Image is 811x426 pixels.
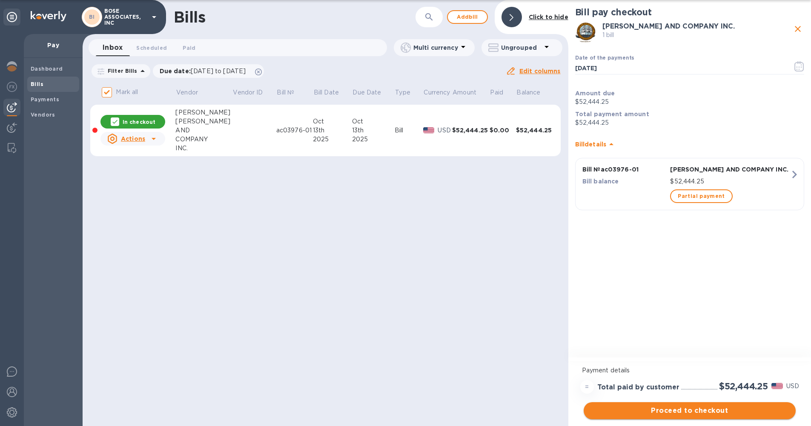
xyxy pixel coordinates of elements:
div: $52,444.25 [516,126,553,134]
p: USD [438,126,452,135]
div: [PERSON_NAME] [175,117,232,126]
b: Dashboard [31,66,63,72]
div: Due date:[DATE] to [DATE] [153,64,264,78]
b: Bill details [575,141,606,148]
p: Bill № ac03976-01 [582,165,667,174]
div: $52,444.25 [452,126,490,134]
div: Unpin categories [3,9,20,26]
p: Due date : [160,67,250,75]
b: Bills [31,81,43,87]
div: [PERSON_NAME] [175,108,232,117]
p: Bill № [277,88,294,97]
span: [DATE] to [DATE] [191,68,246,74]
p: USD [786,382,799,391]
span: Paid [183,43,195,52]
span: Amount [453,88,487,97]
div: INC. [175,144,232,153]
p: Due Date [352,88,381,97]
span: Add bill [455,12,480,22]
img: Foreign exchange [7,82,17,92]
img: USD [771,383,783,389]
p: $52,444.25 [575,97,804,106]
b: [PERSON_NAME] AND COMPANY INC. [602,22,735,30]
p: BOSE ASSOCIATES, INC [104,8,147,26]
div: 13th [352,126,395,135]
p: Ungrouped [501,43,542,52]
div: Oct [352,117,395,126]
p: Filter Bills [104,67,138,74]
b: Vendors [31,112,55,118]
p: Vendor ID [233,88,263,97]
p: Vendor [176,88,198,97]
h3: Total paid by customer [597,383,679,392]
p: In checkout [123,118,155,126]
div: = [580,380,594,394]
div: COMPANY [175,135,232,144]
p: Mark all [116,88,138,97]
p: Amount [453,88,476,97]
button: Addbill [447,10,488,24]
b: Total payment amount [575,111,649,117]
span: Balance [516,88,551,97]
div: ac03976-01 [276,126,313,135]
p: 1 bill [602,31,791,40]
div: 13th [313,126,352,135]
b: Payments [31,96,59,103]
p: Paid [490,88,503,97]
p: Currency [424,88,450,97]
img: Logo [31,11,66,21]
span: Partial payment [678,191,725,201]
button: close [791,23,804,35]
u: Edit columns [519,68,561,74]
span: Paid [490,88,514,97]
b: Amount due [575,90,615,97]
button: Proceed to checkout [584,402,796,419]
p: Bill balance [582,177,667,186]
div: 2025 [313,135,352,144]
span: Vendor [176,88,209,97]
p: Pay [31,41,76,49]
p: Payment details [582,366,797,375]
button: Partial payment [670,189,732,203]
p: Multi currency [413,43,458,52]
span: Inbox [103,42,123,54]
b: BI [89,14,95,20]
b: Click to hide [529,14,568,20]
span: Vendor ID [233,88,274,97]
div: AND [175,126,232,135]
button: Bill №ac03976-01[PERSON_NAME] AND COMPANY INC.Bill balance$52,444.25Partial payment [575,158,804,210]
div: Oct [313,117,352,126]
p: Type [395,88,410,97]
span: Proceed to checkout [590,406,789,416]
p: Bill Date [314,88,339,97]
u: Actions [121,135,145,142]
img: USD [423,127,435,133]
div: $0.00 [490,126,516,134]
h2: $52,444.25 [719,381,768,392]
h2: Bill pay checkout [575,7,804,17]
p: $52,444.25 [670,177,790,186]
p: [PERSON_NAME] AND COMPANY INC. [670,165,790,174]
div: Bill [395,126,423,135]
div: 2025 [352,135,395,144]
span: Bill № [277,88,305,97]
p: Balance [516,88,540,97]
p: $52,444.25 [575,118,804,127]
span: Scheduled [136,43,167,52]
span: Type [395,88,421,97]
div: Billdetails [575,131,804,158]
label: Date of the payments [575,56,634,61]
span: Due Date [352,88,392,97]
h1: Bills [174,8,205,26]
span: Bill Date [314,88,350,97]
